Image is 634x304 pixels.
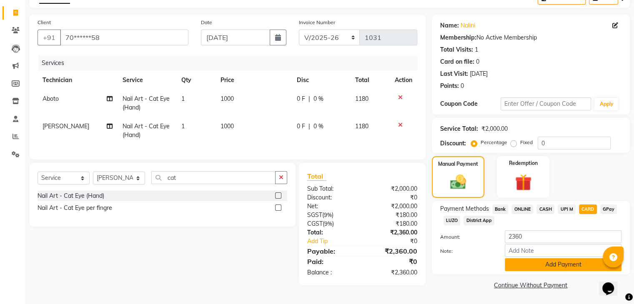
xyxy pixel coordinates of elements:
[181,122,185,130] span: 1
[481,125,508,133] div: ₹2,000.00
[307,211,322,219] span: SGST
[201,19,212,26] label: Date
[594,98,618,110] button: Apply
[181,95,185,102] span: 1
[301,246,362,256] div: Payable:
[434,281,628,290] a: Continue Without Payment
[324,212,332,218] span: 9%
[362,202,424,211] div: ₹2,000.00
[505,244,621,257] input: Add Note
[221,95,234,102] span: 1000
[297,122,305,131] span: 0 F
[362,184,424,193] div: ₹2,000.00
[43,122,89,130] span: [PERSON_NAME]
[324,220,332,227] span: 9%
[434,247,499,255] label: Note:
[510,172,537,193] img: _gift.svg
[520,139,533,146] label: Fixed
[444,216,461,225] span: LUZO
[440,21,459,30] div: Name:
[440,204,489,213] span: Payment Methods
[440,45,473,54] div: Total Visits:
[301,237,372,246] a: Add Tip
[501,97,591,110] input: Enter Offer / Coupon Code
[440,82,459,90] div: Points:
[301,219,362,228] div: ( )
[123,122,170,139] span: Nail Art - Cat Eye (Hand)
[216,71,292,90] th: Price
[301,228,362,237] div: Total:
[362,219,424,228] div: ₹180.00
[362,211,424,219] div: ₹180.00
[151,171,276,184] input: Search or Scan
[176,71,216,90] th: Qty
[600,204,617,214] span: GPay
[481,139,507,146] label: Percentage
[362,246,424,256] div: ₹2,360.00
[438,160,478,168] label: Manual Payment
[307,172,326,181] span: Total
[38,19,51,26] label: Client
[292,71,350,90] th: Disc
[299,19,335,26] label: Invoice Number
[301,184,362,193] div: Sub Total:
[38,55,424,71] div: Services
[38,30,61,45] button: +91
[355,122,368,130] span: 1180
[301,193,362,202] div: Discount:
[464,216,494,225] span: District App
[38,204,112,212] div: Nail Art - Cat Eye per fingre
[440,33,476,42] div: Membership:
[440,100,501,108] div: Coupon Code
[461,82,464,90] div: 0
[313,95,323,103] span: 0 %
[445,173,471,191] img: _cash.svg
[313,122,323,131] span: 0 %
[38,192,104,200] div: Nail Art - Cat Eye (Hand)
[440,57,474,66] div: Card on file:
[440,33,621,42] div: No Active Membership
[297,95,305,103] span: 0 F
[123,95,170,111] span: Nail Art - Cat Eye (Hand)
[492,204,509,214] span: Bank
[362,268,424,277] div: ₹2,360.00
[355,95,368,102] span: 1180
[362,257,424,267] div: ₹0
[461,21,475,30] a: Nalini
[307,220,323,227] span: CGST
[558,204,576,214] span: UPI M
[308,122,310,131] span: |
[440,139,466,148] div: Discount:
[505,230,621,243] input: Amount
[536,204,554,214] span: CASH
[511,204,533,214] span: ONLINE
[434,233,499,241] label: Amount:
[509,159,538,167] label: Redemption
[390,71,417,90] th: Action
[308,95,310,103] span: |
[43,95,59,102] span: Aboto
[475,45,478,54] div: 1
[440,70,468,78] div: Last Visit:
[60,30,188,45] input: Search by Name/Mobile/Email/Code
[301,211,362,219] div: ( )
[505,258,621,271] button: Add Payment
[221,122,234,130] span: 1000
[362,228,424,237] div: ₹2,360.00
[470,70,488,78] div: [DATE]
[440,125,478,133] div: Service Total:
[301,257,362,267] div: Paid:
[118,71,176,90] th: Service
[599,271,626,296] iframe: chat widget
[38,71,118,90] th: Technician
[301,202,362,211] div: Net:
[350,71,390,90] th: Total
[579,204,597,214] span: CARD
[372,237,423,246] div: ₹0
[301,268,362,277] div: Balance :
[362,193,424,202] div: ₹0
[476,57,479,66] div: 0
